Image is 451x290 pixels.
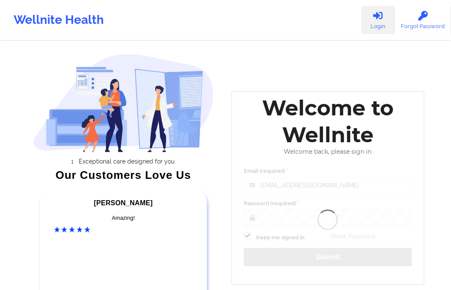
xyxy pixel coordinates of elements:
a: Login [361,6,394,34]
li: Exceptional care designed for you. [40,158,214,165]
div: Welcome back, please sign in [238,148,418,155]
span: [PERSON_NAME] [94,199,153,207]
a: Forgot Password [394,6,451,34]
div: Our Customers Love Us [33,171,214,179]
div: Welcome to Wellnite [238,95,418,148]
div: Amazing! [54,214,193,222]
img: wellnite-auth-hero_200.c722682e.png [33,54,214,152]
